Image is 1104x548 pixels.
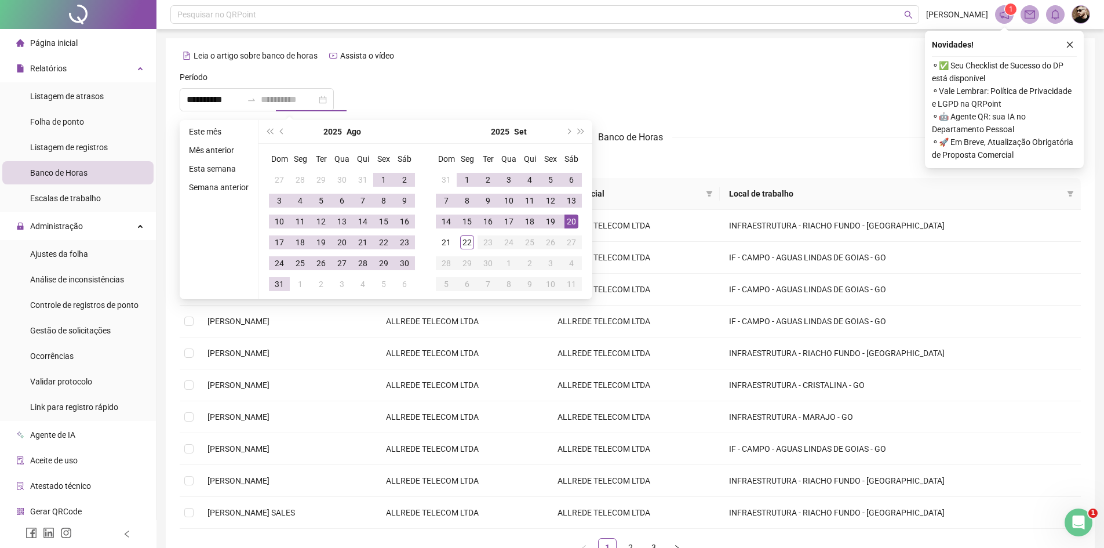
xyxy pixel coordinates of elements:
td: 2025-08-19 [311,232,331,253]
th: Qui [352,148,373,169]
div: 8 [460,194,474,208]
td: 2025-09-20 [561,211,582,232]
td: 2025-09-01 [290,274,311,295]
span: audit [16,456,24,464]
td: 2025-09-27 [561,232,582,253]
td: 2025-09-21 [436,232,457,253]
div: 24 [502,235,516,249]
div: 8 [502,277,516,291]
td: IF - CAMPO - AGUAS LINDAS DE GOIAS - GO [720,306,1081,337]
td: 2025-08-28 [352,253,373,274]
th: Seg [457,148,478,169]
div: 25 [523,235,537,249]
div: 29 [460,256,474,270]
div: 3 [544,256,558,270]
span: [PERSON_NAME] [926,8,988,21]
div: 26 [314,256,328,270]
span: Agente de IA [30,430,75,440]
div: 30 [335,173,349,187]
td: 2025-08-07 [352,190,373,211]
span: Validar protocolo [30,377,92,386]
td: 2025-10-07 [478,274,498,295]
span: youtube [329,52,337,60]
td: 2025-10-01 [498,253,519,274]
td: 2025-07-29 [311,169,331,190]
div: 11 [293,215,307,228]
div: 17 [502,215,516,228]
div: 1 [460,173,474,187]
td: 2025-09-11 [519,190,540,211]
span: Leia o artigo sobre banco de horas [194,51,318,60]
div: 24 [272,256,286,270]
td: IF - CAMPO - AGUAS LINDAS DE GOIAS - GO [720,433,1081,465]
td: 2025-09-12 [540,190,561,211]
span: linkedin [43,527,54,539]
span: Gerar QRCode [30,507,82,516]
td: ALLREDE TELECOM LTDA [377,401,548,433]
span: facebook [25,527,37,539]
td: ALLREDE TELECOM LTDA [548,433,720,465]
span: qrcode [16,507,24,516]
img: 76224 [1072,6,1090,23]
th: Qui [519,148,540,169]
td: ALLREDE TELECOM LTDA [548,401,720,433]
div: 18 [523,215,537,228]
td: 2025-09-02 [478,169,498,190]
div: 13 [564,194,578,208]
td: 2025-08-01 [373,169,394,190]
div: 8 [377,194,391,208]
td: 2025-08-20 [331,232,352,253]
td: ALLREDE TELECOM LTDA [377,369,548,401]
td: INFRAESTRUTURA - RIACHO FUNDO - [GEOGRAPHIC_DATA] [720,337,1081,369]
td: 2025-08-24 [269,253,290,274]
div: 2 [398,173,411,187]
td: 2025-09-16 [478,211,498,232]
td: 2025-08-17 [269,232,290,253]
div: 16 [398,215,411,228]
li: Mês anterior [184,143,253,157]
div: 2 [481,173,495,187]
div: 5 [314,194,328,208]
span: instagram [60,527,72,539]
td: 2025-10-10 [540,274,561,295]
div: 2 [523,256,537,270]
td: 2025-09-19 [540,211,561,232]
div: 7 [356,194,370,208]
td: 2025-08-09 [394,190,415,211]
td: INFRAESTRUTURA - RIACHO FUNDO - [GEOGRAPHIC_DATA] [720,497,1081,529]
td: ALLREDE TELECOM LTDA [377,306,548,337]
div: 31 [272,277,286,291]
span: Página inicial [30,38,78,48]
div: 25 [293,256,307,270]
div: 7 [439,194,453,208]
button: prev-year [276,120,289,143]
span: Escalas de trabalho [30,194,101,203]
td: 2025-08-22 [373,232,394,253]
td: ALLREDE TELECOM LTDA [377,433,548,465]
div: 13 [335,215,349,228]
span: Banco de Horas [598,132,663,143]
div: 1 [377,173,391,187]
div: 20 [564,215,578,228]
span: home [16,39,24,47]
span: [PERSON_NAME] SALES [207,508,295,517]
td: ALLREDE TELECOM LTDA [548,465,720,497]
div: 27 [564,235,578,249]
td: 2025-09-24 [498,232,519,253]
td: 2025-09-28 [436,253,457,274]
td: 2025-08-18 [290,232,311,253]
td: 2025-09-10 [498,190,519,211]
td: 2025-08-11 [290,211,311,232]
td: 2025-08-03 [269,190,290,211]
th: Seg [290,148,311,169]
li: Esta semana [184,162,253,176]
span: [PERSON_NAME] [207,412,269,422]
th: Sáb [561,148,582,169]
div: 15 [377,215,391,228]
iframe: Intercom live chat [1065,509,1092,536]
span: Aceite de uso [30,456,78,465]
td: ALLREDE TELECOM LTDA [377,465,548,497]
th: Qua [498,148,519,169]
div: 21 [439,235,453,249]
td: 2025-09-30 [478,253,498,274]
